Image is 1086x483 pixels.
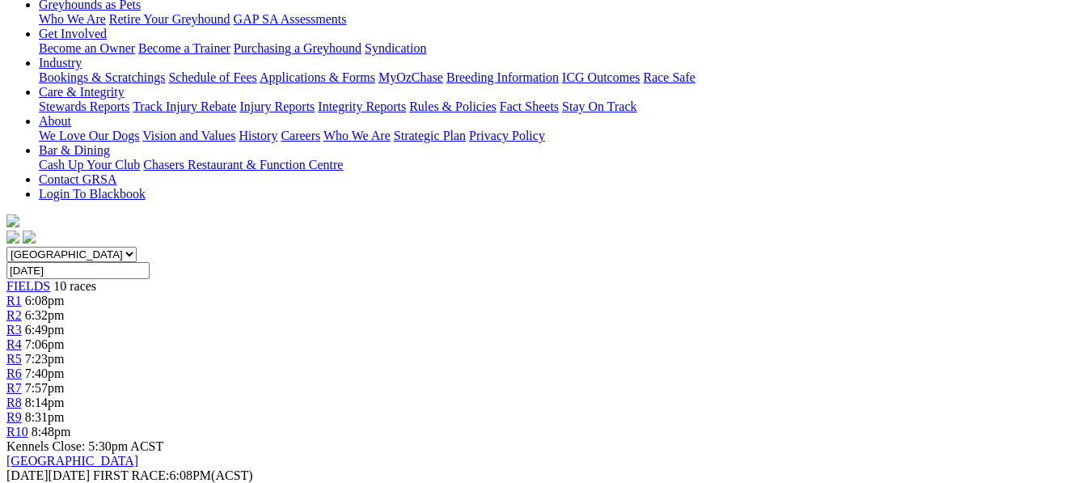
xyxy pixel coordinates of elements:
a: Injury Reports [239,100,315,113]
a: Rules & Policies [409,100,497,113]
span: 8:14pm [25,396,65,409]
a: R3 [6,323,22,337]
span: 6:32pm [25,308,65,322]
a: GAP SA Assessments [234,12,347,26]
span: 6:08PM(ACST) [93,468,253,482]
a: Login To Blackbook [39,187,146,201]
a: Contact GRSA [39,172,116,186]
span: [DATE] [6,468,49,482]
a: Vision and Values [142,129,235,142]
a: Bookings & Scratchings [39,70,165,84]
a: Purchasing a Greyhound [234,41,361,55]
span: 8:31pm [25,410,65,424]
div: Greyhounds as Pets [39,12,1080,27]
a: Who We Are [323,129,391,142]
a: R9 [6,410,22,424]
span: 7:23pm [25,352,65,366]
a: MyOzChase [378,70,443,84]
a: R4 [6,337,22,351]
a: Strategic Plan [394,129,466,142]
a: Stay On Track [562,100,636,113]
div: Bar & Dining [39,158,1080,172]
span: 7:57pm [25,381,65,395]
a: About [39,114,71,128]
a: Get Involved [39,27,107,40]
a: R1 [6,294,22,307]
img: logo-grsa-white.png [6,214,19,227]
span: FIRST RACE: [93,468,169,482]
a: Applications & Forms [260,70,375,84]
a: R5 [6,352,22,366]
span: 7:40pm [25,366,65,380]
a: Race Safe [643,70,695,84]
a: R2 [6,308,22,322]
img: facebook.svg [6,231,19,244]
a: [GEOGRAPHIC_DATA] [6,454,138,468]
a: Who We Are [39,12,106,26]
span: 8:48pm [32,425,71,439]
span: Kennels Close: 5:30pm ACST [6,439,163,453]
a: Chasers Restaurant & Function Centre [143,158,343,172]
div: Industry [39,70,1080,85]
a: Privacy Policy [469,129,545,142]
span: 6:49pm [25,323,65,337]
input: Select date [6,262,150,279]
a: Become an Owner [39,41,135,55]
a: Care & Integrity [39,85,125,99]
a: Fact Sheets [500,100,559,113]
a: Integrity Reports [318,100,406,113]
a: Bar & Dining [39,143,110,157]
a: Schedule of Fees [168,70,256,84]
a: Stewards Reports [39,100,129,113]
a: Cash Up Your Club [39,158,140,172]
a: We Love Our Dogs [39,129,139,142]
a: Track Injury Rebate [133,100,236,113]
a: FIELDS [6,279,50,293]
div: Get Involved [39,41,1080,56]
a: Industry [39,56,82,70]
span: 6:08pm [25,294,65,307]
img: twitter.svg [23,231,36,244]
span: 7:06pm [25,337,65,351]
a: Retire Your Greyhound [109,12,230,26]
a: History [239,129,277,142]
a: ICG Outcomes [562,70,640,84]
div: About [39,129,1080,143]
a: R6 [6,366,22,380]
span: 10 races [53,279,96,293]
div: Care & Integrity [39,100,1080,114]
a: Breeding Information [446,70,559,84]
a: R8 [6,396,22,409]
a: Syndication [365,41,426,55]
a: Become a Trainer [138,41,230,55]
a: R7 [6,381,22,395]
span: [DATE] [6,468,90,482]
a: Careers [281,129,320,142]
a: R10 [6,425,28,439]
